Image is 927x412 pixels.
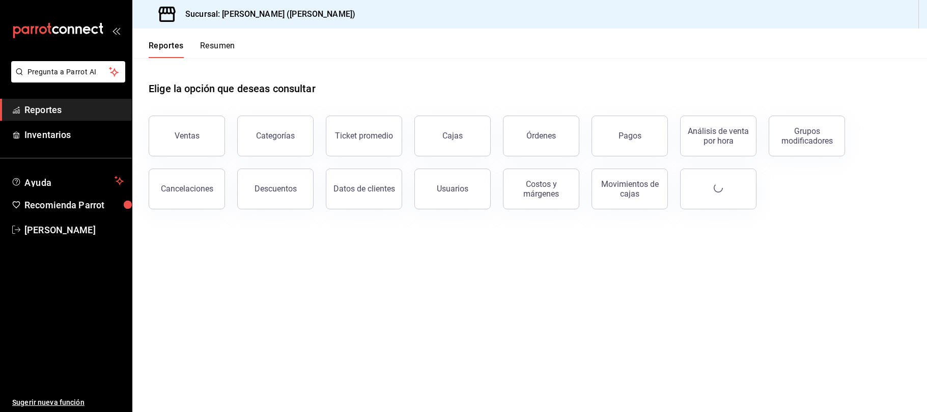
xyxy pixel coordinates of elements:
[326,169,402,209] button: Datos de clientes
[437,184,468,194] div: Usuarios
[414,169,491,209] button: Usuarios
[149,41,184,58] button: Reportes
[414,116,491,156] button: Cajas
[335,131,393,141] div: Ticket promedio
[598,179,661,199] div: Movimientos de cajas
[326,116,402,156] button: Ticket promedio
[256,131,295,141] div: Categorías
[775,126,838,146] div: Grupos modificadores
[24,103,124,117] span: Reportes
[503,169,579,209] button: Costos y márgenes
[687,126,750,146] div: Análisis de venta por hora
[149,169,225,209] button: Cancelaciones
[526,131,556,141] div: Órdenes
[149,41,235,58] div: navigation tabs
[592,116,668,156] button: Pagos
[200,41,235,58] button: Resumen
[24,175,110,187] span: Ayuda
[510,179,573,199] div: Costos y márgenes
[161,184,213,194] div: Cancelaciones
[11,61,125,83] button: Pregunta a Parrot AI
[7,74,125,85] a: Pregunta a Parrot AI
[24,128,124,142] span: Inventarios
[149,116,225,156] button: Ventas
[769,116,845,156] button: Grupos modificadores
[12,397,124,408] span: Sugerir nueva función
[333,184,395,194] div: Datos de clientes
[237,116,314,156] button: Categorías
[237,169,314,209] button: Descuentos
[27,67,109,77] span: Pregunta a Parrot AI
[24,223,124,237] span: [PERSON_NAME]
[24,198,124,212] span: Recomienda Parrot
[175,131,200,141] div: Ventas
[177,8,355,20] h3: Sucursal: [PERSON_NAME] ([PERSON_NAME])
[255,184,297,194] div: Descuentos
[442,131,463,141] div: Cajas
[112,26,120,35] button: open_drawer_menu
[592,169,668,209] button: Movimientos de cajas
[680,116,756,156] button: Análisis de venta por hora
[503,116,579,156] button: Órdenes
[149,81,316,96] h1: Elige la opción que deseas consultar
[619,131,641,141] div: Pagos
